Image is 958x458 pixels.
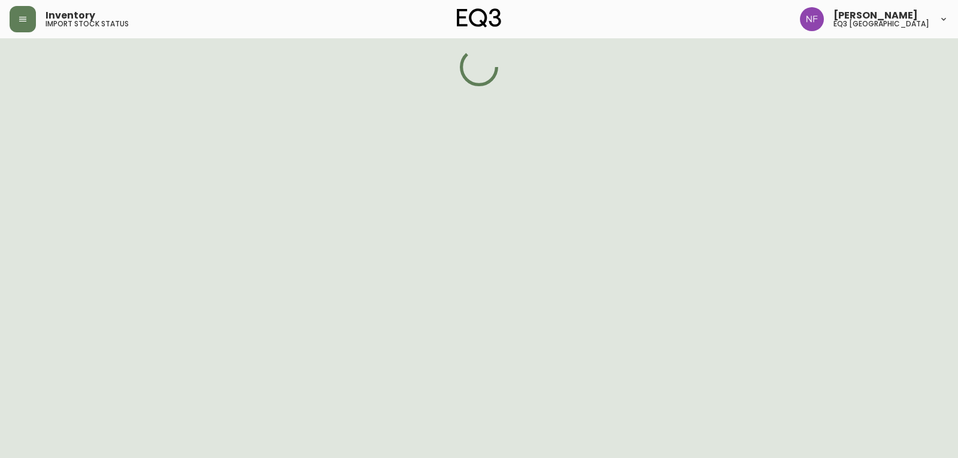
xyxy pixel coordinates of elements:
img: logo [457,8,501,28]
img: 2185be282f521b9306f6429905cb08b1 [800,7,824,31]
span: [PERSON_NAME] [833,11,918,20]
h5: eq3 [GEOGRAPHIC_DATA] [833,20,929,28]
span: Inventory [46,11,95,20]
h5: import stock status [46,20,129,28]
